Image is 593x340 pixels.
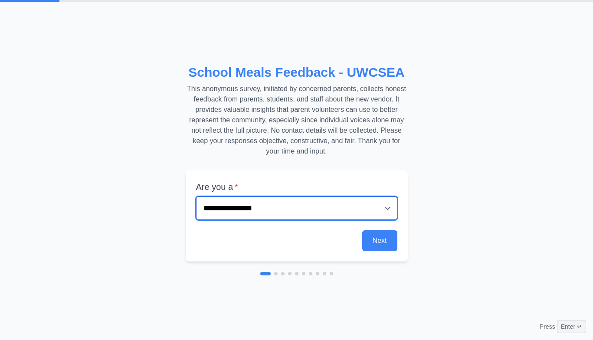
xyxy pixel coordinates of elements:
[186,84,408,157] p: This anonymous survey, initiated by concerned parents, collects honest feedback from parents, stu...
[196,181,397,193] label: Are you a
[557,320,586,333] span: Enter ↵
[186,65,408,80] h2: School Meals Feedback - UWCSEA
[540,320,586,333] div: Press
[362,230,397,251] button: Next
